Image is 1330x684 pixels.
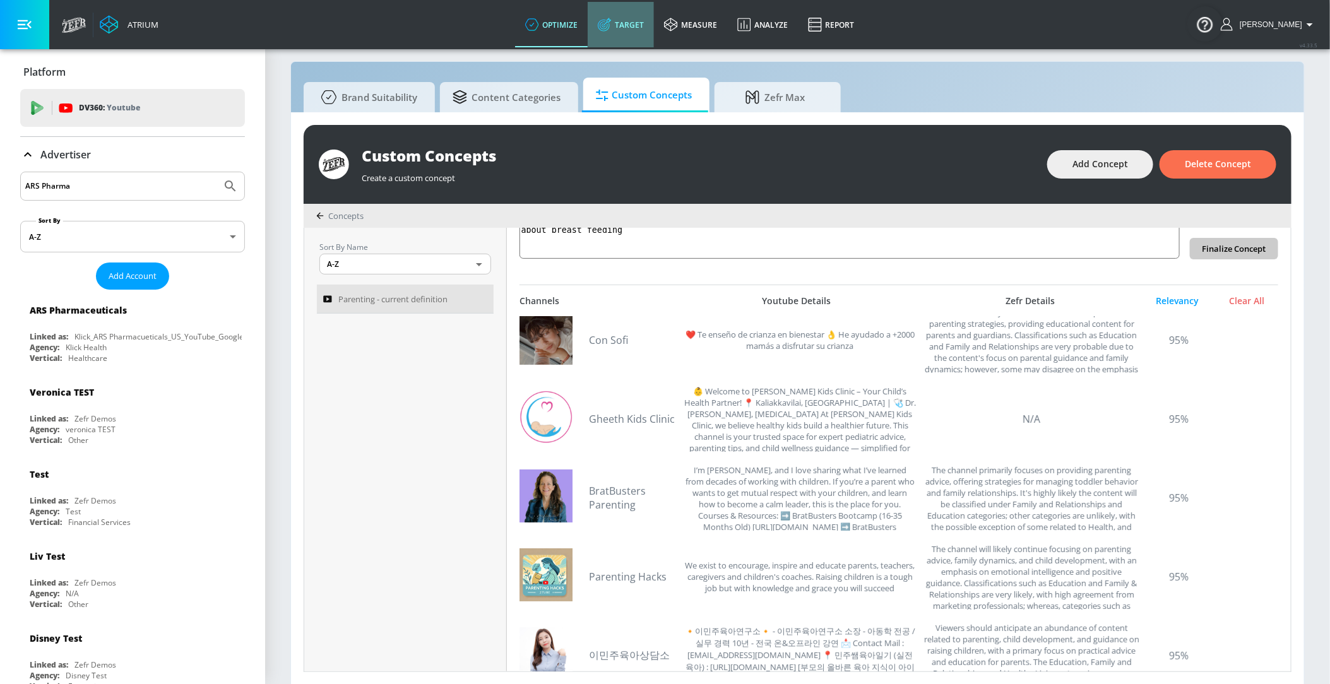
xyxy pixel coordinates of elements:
div: Create a custom concept [362,166,1035,184]
button: Open Resource Center [1187,6,1223,42]
div: Liv TestLinked as:Zefr DemosAgency:N/AVertical:Other [20,541,245,613]
div: Custom Concepts [362,145,1035,166]
div: N/A [922,386,1141,452]
div: Vertical: [30,353,62,363]
span: Concepts [328,210,364,221]
span: Parenting - current definition [338,292,448,307]
div: Disney Test [30,632,82,644]
div: ARS Pharmaceuticals [30,304,127,316]
div: Linked as: [30,413,68,424]
input: Search by name [25,178,217,194]
a: Gheeth Kids Clinic [589,412,677,426]
div: 95% [1147,307,1210,373]
div: A-Z [319,254,491,274]
div: Concepts [316,210,364,221]
label: Sort By [36,216,63,225]
div: Liv Test [30,550,65,562]
img: UCrfsGgVW1efrP1L66AvqC3w [520,312,573,365]
div: I’m Lisa Bunnage, and I love sharing what I’ve learned from decades of working with children. If ... [684,464,916,531]
a: Atrium [100,15,158,34]
div: TestLinked as:Zefr DemosAgency:TestVertical:Financial Services [20,459,245,531]
div: Veronica TEST [30,386,94,398]
div: Relevancy [1146,295,1209,307]
div: The channel is likely to focus on child development and parenting strategies, providing education... [922,307,1141,373]
div: veronica TEST [66,424,116,435]
div: Test [30,468,49,480]
div: Agency: [30,424,59,435]
div: Klick Health [66,342,107,353]
div: We exist to encourage, inspire and educate parents, teachers, caregivers and children's coaches. ... [684,543,916,610]
p: DV360: [79,101,140,115]
div: Financial Services [68,517,131,528]
span: Add Concept [1072,156,1128,172]
div: 95% [1147,464,1210,531]
img: UCTpsxV34z_BypmedxeBSzXA [520,627,573,680]
img: UC4eR2RUwoQrYEgbzReQV3HA [520,548,573,601]
span: Content Categories [453,82,561,112]
button: [PERSON_NAME] [1221,17,1317,32]
a: measure [654,2,727,47]
a: Parenting Hacks [589,570,677,584]
button: Add Account [96,262,169,290]
span: Delete Concept [1185,156,1251,172]
a: optimize [515,2,588,47]
div: The channel will likely continue focusing on parenting advice, family dynamics, and child develop... [922,543,1141,610]
button: Delete Concept [1160,150,1276,179]
div: Advertiser [20,137,245,172]
div: Channels [520,295,559,307]
div: Vertical: [30,599,62,610]
div: Atrium [122,19,158,30]
div: 👶 Welcome to Gheeth Kids Clinic – Your Child’s Health Partner! 📍 Kaliakkavilai, Tamil Nadu | 🩺 Dr... [684,386,916,452]
div: Agency: [30,342,59,353]
p: Platform [23,65,66,79]
a: Con Sofi [589,333,677,347]
div: Platform [20,54,245,90]
img: UC-DbgpAevCNrzZKTQ3SCABA [520,469,573,522]
div: ❤️‍ Te enseño de crianza en bienestar 👌 He ayudado a +2000 mamás a disfrutar su crianza [684,307,916,373]
div: Youtube Details [677,295,915,307]
div: Linked as: [30,577,68,588]
div: Healthcare [68,353,107,363]
a: Analyze [727,2,798,47]
button: Add Concept [1047,150,1153,179]
p: Youtube [107,101,140,114]
div: The channel primarily focuses on providing parenting advice, offering strategies for managing tod... [922,464,1141,531]
img: UC6ZA5tGmQrlH_rhuXLbH_1g [520,391,573,444]
span: Custom Concepts [596,80,692,110]
span: Brand Suitability [316,82,417,112]
div: Other [68,435,88,445]
div: ARS PharmaceuticalsLinked as:Klick_ARS Pharmacueticals_US_YouTube_GoogleAdsAgency:Klick HealthVer... [20,295,245,367]
div: DV360: Youtube [20,89,245,127]
div: Zefr Demos [74,413,116,424]
p: Advertiser [40,148,91,162]
div: Veronica TESTLinked as:Zefr DemosAgency:veronica TESTVertical:Other [20,377,245,449]
div: Agency: [30,506,59,517]
div: Agency: [30,670,59,681]
div: 95% [1147,543,1210,610]
div: Disney Test [66,670,107,681]
div: Linked as: [30,495,68,506]
span: Add Account [109,269,157,283]
a: BratBusters Parenting [589,484,677,512]
span: v 4.33.5 [1300,42,1317,49]
div: Zefr Demos [74,577,116,588]
div: Klick_ARS Pharmacueticals_US_YouTube_GoogleAds [74,331,257,342]
span: login as: veronica.hernandez@zefr.com [1235,20,1302,29]
div: Linked as: [30,331,68,342]
div: N/A [66,588,79,599]
div: Zefr Details [922,295,1139,307]
div: Zefr Demos [74,659,116,670]
span: Zefr Max [727,82,823,112]
div: Zefr Demos [74,495,116,506]
div: A-Z [20,221,245,252]
p: Sort By Name [319,240,491,254]
div: Linked as: [30,659,68,670]
button: Submit Search [217,172,244,200]
div: 95% [1147,386,1210,452]
a: Target [588,2,654,47]
div: Other [68,599,88,610]
a: Parenting - current definition [317,285,494,314]
a: Report [798,2,864,47]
